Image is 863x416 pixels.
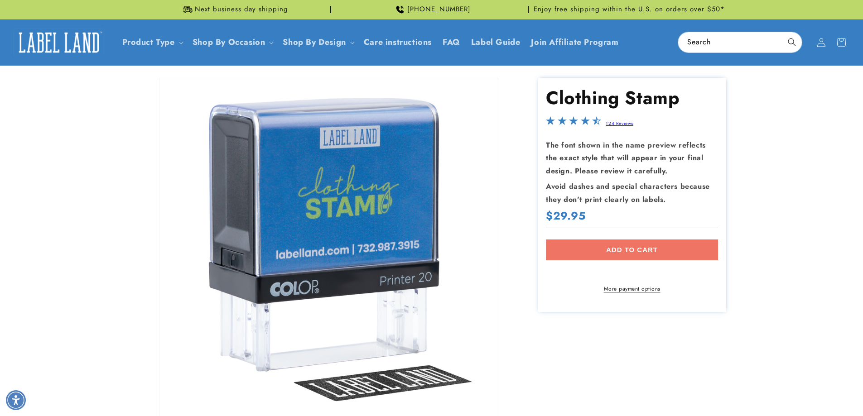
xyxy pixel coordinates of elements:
[122,36,175,48] a: Product Type
[364,37,432,48] span: Care instructions
[6,390,26,410] div: Accessibility Menu
[10,25,108,60] a: Label Land
[195,5,288,14] span: Next business day shipping
[546,119,601,129] span: 4.4-star overall rating
[407,5,471,14] span: [PHONE_NUMBER]
[471,37,521,48] span: Label Guide
[437,32,466,53] a: FAQ
[277,32,358,53] summary: Shop By Design
[193,37,265,48] span: Shop By Occasion
[443,37,460,48] span: FAQ
[187,32,278,53] summary: Shop By Occasion
[466,32,526,53] a: Label Guide
[117,32,187,53] summary: Product Type
[526,32,624,53] a: Join Affiliate Program
[606,120,633,127] a: 124 Reviews
[546,209,586,223] span: $29.95
[14,29,104,57] img: Label Land
[358,32,437,53] a: Care instructions
[546,181,710,205] strong: Avoid dashes and special characters because they don’t print clearly on labels.
[546,86,718,110] h1: Clothing Stamp
[534,5,725,14] span: Enjoy free shipping within the U.S. on orders over $50*
[546,140,706,177] strong: The font shown in the name preview reflects the exact style that will appear in your final design...
[283,36,346,48] a: Shop By Design
[546,285,718,293] a: More payment options
[782,32,802,52] button: Search
[531,37,618,48] span: Join Affiliate Program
